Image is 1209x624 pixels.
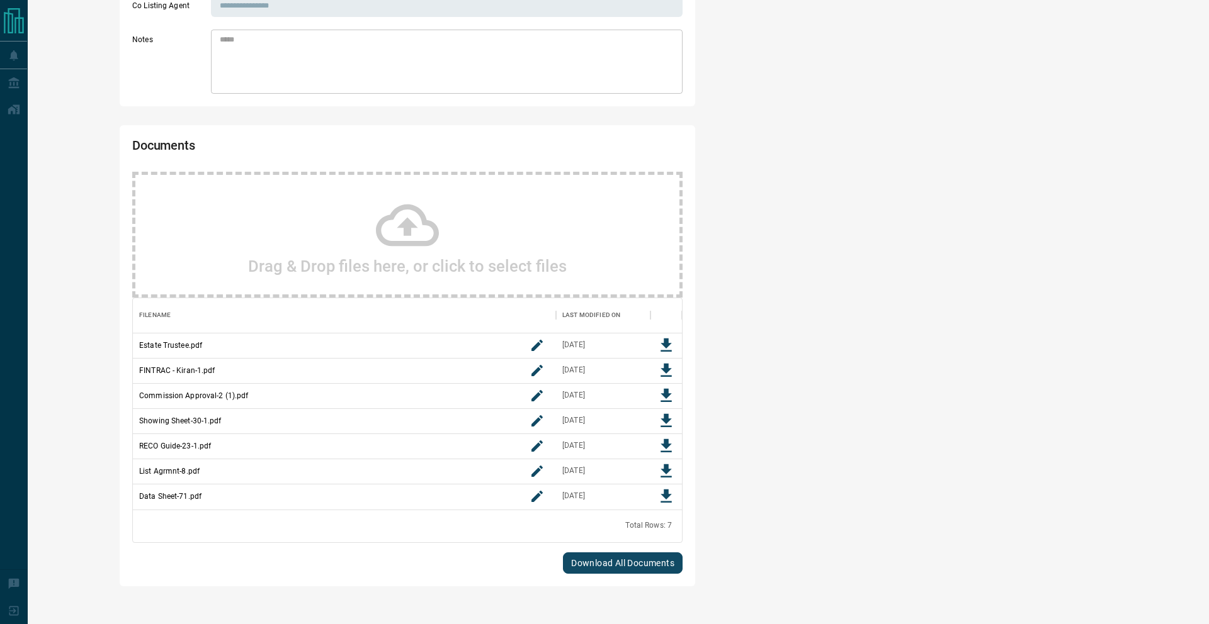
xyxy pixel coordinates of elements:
[562,390,585,401] div: Jul 8, 2025
[139,465,200,477] p: List Agrmnt-8.pdf
[654,459,679,484] button: Download File
[139,440,211,452] p: RECO Guide-23-1.pdf
[525,383,550,408] button: rename button
[654,408,679,433] button: Download File
[139,365,215,376] p: FINTRAC - Kiran-1.pdf
[562,340,585,350] div: Jul 8, 2025
[132,138,462,159] h2: Documents
[562,491,585,501] div: Jul 8, 2025
[562,415,585,426] div: Jul 8, 2025
[525,358,550,383] button: rename button
[525,408,550,433] button: rename button
[139,491,201,502] p: Data Sheet-71.pdf
[654,383,679,408] button: Download File
[562,440,585,451] div: Jul 8, 2025
[654,358,679,383] button: Download File
[133,298,556,333] div: Filename
[654,333,679,358] button: Download File
[248,257,567,276] h2: Drag & Drop files here, or click to select files
[563,552,683,574] button: Download All Documents
[525,484,550,509] button: rename button
[139,340,202,351] p: Estate Trustee.pdf
[654,484,679,509] button: Download File
[132,172,683,298] div: Drag & Drop files here, or click to select files
[562,465,585,476] div: Jul 8, 2025
[654,433,679,459] button: Download File
[556,298,650,333] div: Last Modified On
[525,333,550,358] button: rename button
[562,298,620,333] div: Last Modified On
[132,1,208,17] label: Co Listing Agent
[625,520,672,531] div: Total Rows: 7
[139,298,171,333] div: Filename
[139,415,221,426] p: Showing Sheet-30-1.pdf
[525,459,550,484] button: rename button
[562,365,585,376] div: Jul 8, 2025
[525,433,550,459] button: rename button
[132,35,208,94] label: Notes
[139,390,248,401] p: Commission Approval-2 (1).pdf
